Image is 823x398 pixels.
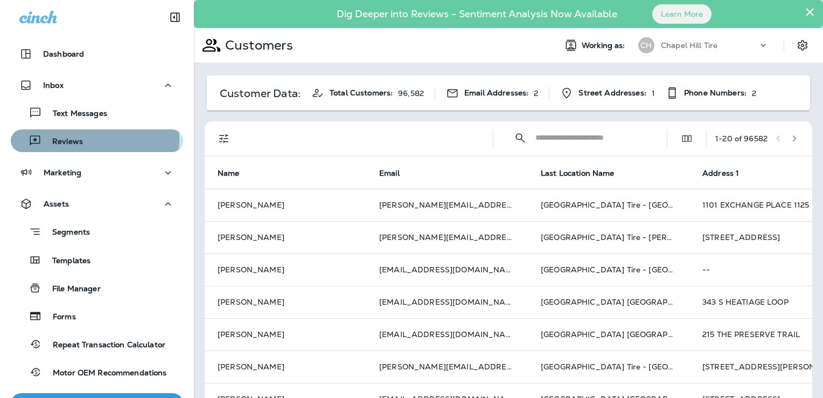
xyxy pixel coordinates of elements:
p: Forms [42,312,76,322]
span: Email [379,169,400,178]
div: 1 - 20 of 96582 [715,134,768,143]
button: Settings [793,36,812,55]
p: Chapel Hill Tire [661,41,717,50]
button: Dashboard [11,43,183,65]
button: Motor OEM Recommendations [11,361,183,383]
button: Collapse Search [510,127,531,149]
button: Collapse Sidebar [160,6,190,28]
button: Text Messages [11,101,183,124]
button: Close [805,3,815,20]
td: [EMAIL_ADDRESS][DOMAIN_NAME] [366,253,528,286]
td: [PERSON_NAME] [205,318,366,351]
td: [PERSON_NAME] [205,286,366,318]
span: Last Location Name [541,169,615,178]
button: Segments [11,220,183,243]
button: File Manager [11,277,183,299]
p: Inbox [43,81,64,90]
span: [GEOGRAPHIC_DATA] Tire - [PERSON_NAME][GEOGRAPHIC_DATA] [541,232,799,242]
span: Name [218,169,240,178]
p: Templates [41,256,90,266]
span: Address 1 [702,169,739,178]
p: File Manager [41,284,101,294]
button: Assets [11,193,183,215]
span: Phone Numbers: [684,88,747,98]
p: Text Messages [42,109,107,119]
td: [PERSON_NAME] [205,189,366,221]
span: [GEOGRAPHIC_DATA] [GEOGRAPHIC_DATA][PERSON_NAME] [541,330,777,339]
span: Street Addresses: [578,88,646,98]
p: Motor OEM Recommendations [42,368,167,379]
p: Repeat Transaction Calculator [42,340,165,351]
span: Email Addresses: [464,88,528,98]
td: [PERSON_NAME][EMAIL_ADDRESS][PERSON_NAME][DOMAIN_NAME] [366,221,528,253]
p: 2 [534,89,538,98]
span: Address 1 [702,168,753,178]
td: [PERSON_NAME][EMAIL_ADDRESS][PERSON_NAME][DOMAIN_NAME] [366,189,528,221]
button: Repeat Transaction Calculator [11,333,183,355]
span: Name [218,168,254,178]
button: Learn More [652,4,712,24]
button: Edit Fields [676,128,698,149]
p: Customer Data: [220,89,301,98]
td: [PERSON_NAME][EMAIL_ADDRESS][DOMAIN_NAME] [366,351,528,383]
button: Forms [11,305,183,327]
td: [EMAIL_ADDRESS][DOMAIN_NAME] [366,286,528,318]
span: [GEOGRAPHIC_DATA] Tire - [GEOGRAPHIC_DATA] [541,362,733,372]
button: Marketing [11,162,183,183]
span: Total Customers: [330,88,393,98]
p: Customers [221,37,293,53]
button: Templates [11,249,183,271]
p: 96,582 [398,89,424,98]
div: CH [638,37,654,53]
p: 1 [652,89,655,98]
p: Marketing [44,168,81,177]
span: Working as: [582,41,627,50]
span: Last Location Name [541,168,629,178]
span: Email [379,168,414,178]
span: [GEOGRAPHIC_DATA] Tire - [GEOGRAPHIC_DATA] [541,265,733,275]
p: Dig Deeper into Reviews - Sentiment Analysis Now Available [305,12,648,16]
td: [PERSON_NAME] [205,221,366,253]
p: Assets [44,200,69,208]
p: Dashboard [43,50,84,58]
p: 2 [752,89,756,98]
button: Reviews [11,129,183,152]
button: Inbox [11,74,183,96]
p: Reviews [41,137,83,147]
td: [PERSON_NAME] [205,253,366,286]
button: Filters [213,128,235,149]
p: Segments [41,228,90,238]
td: [PERSON_NAME] [205,351,366,383]
td: [EMAIL_ADDRESS][DOMAIN_NAME] [366,318,528,351]
span: [GEOGRAPHIC_DATA] [GEOGRAPHIC_DATA] [541,297,710,307]
span: [GEOGRAPHIC_DATA] Tire - [GEOGRAPHIC_DATA] [541,200,733,210]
